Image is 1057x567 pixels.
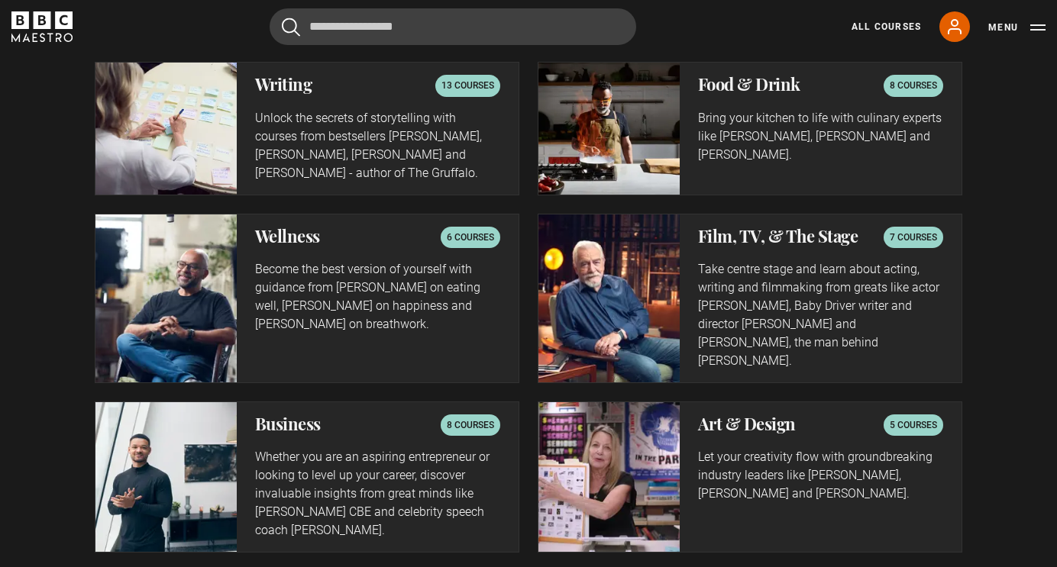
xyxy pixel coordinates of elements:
[441,78,494,93] p: 13 courses
[255,448,500,540] p: Whether you are an aspiring entrepreneur or looking to level up your career, discover invaluable ...
[447,230,494,245] p: 6 courses
[698,414,796,433] h2: Art & Design
[890,417,937,433] p: 5 courses
[698,448,943,503] p: Let your creativity flow with groundbreaking industry leaders like [PERSON_NAME], [PERSON_NAME] a...
[282,18,300,37] button: Submit the search query
[255,260,500,333] p: Become the best version of yourself with guidance from [PERSON_NAME] on eating well, [PERSON_NAME...
[988,20,1046,35] button: Toggle navigation
[698,109,943,164] p: Bring your kitchen to life with culinary experts like [PERSON_NAME], [PERSON_NAME] and [PERSON_NA...
[11,11,73,42] svg: BBC Maestro
[698,260,943,370] p: Take centre stage and learn about acting, writing and filmmaking from greats like actor [PERSON_N...
[890,230,937,245] p: 7 courses
[255,227,320,245] h2: Wellness
[255,414,321,433] h2: Business
[255,109,500,182] p: Unlock the secrets of storytelling with courses from bestsellers [PERSON_NAME], [PERSON_NAME], [P...
[270,8,636,45] input: Search
[447,417,494,433] p: 8 courses
[255,75,312,93] h2: Writing
[890,78,937,93] p: 8 courses
[852,20,921,34] a: All Courses
[698,75,800,93] h2: Food & Drink
[698,227,858,245] h2: Film, TV, & The Stage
